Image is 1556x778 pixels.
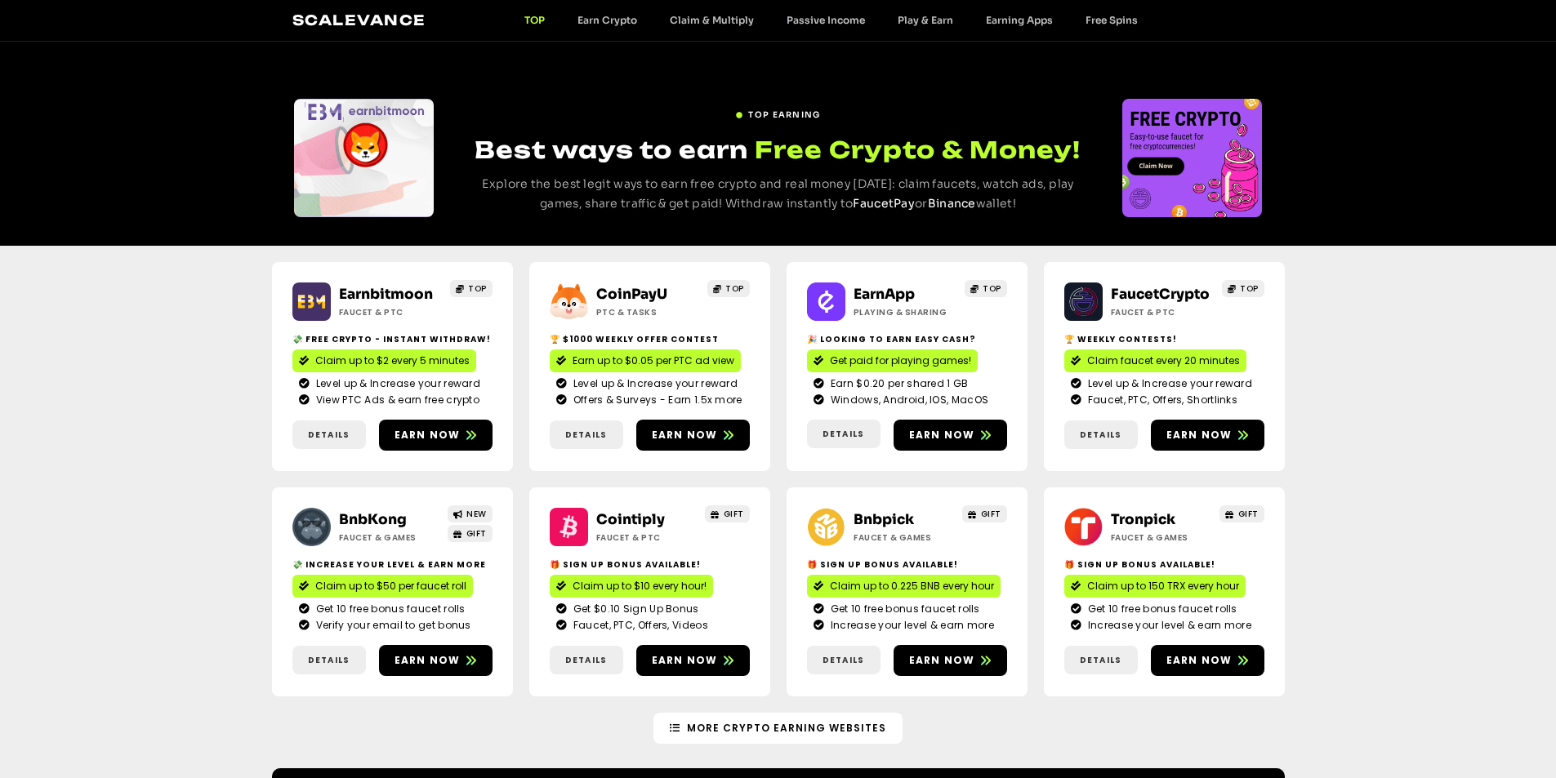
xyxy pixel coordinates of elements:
h2: 🎁 Sign Up Bonus Available! [807,558,1007,571]
span: Get $0.10 Sign Up Bonus [569,602,699,616]
span: Increase your level & earn more [1084,618,1251,633]
a: Claim up to 0.225 BNB every hour [807,575,1001,598]
a: GIFT [962,505,1007,522]
a: CoinPayU [596,286,667,303]
a: Details [550,420,623,449]
a: Earnbitmoon [339,286,433,303]
a: GIFT [705,505,750,522]
a: Details [550,646,623,674]
span: Earn now [652,428,718,442]
span: Increase your level & earn more [827,618,994,633]
a: Earn now [379,645,493,676]
a: Earn now [636,645,750,676]
h2: 🏆 Weekly contests! [1064,333,1264,345]
a: Earn now [894,420,1007,451]
h2: 🎁 Sign up bonus available! [550,558,750,571]
a: More Crypto Earning Websites [653,713,903,744]
a: Earn now [1151,420,1264,451]
span: Level up & Increase your reward [312,376,480,391]
span: Details [308,654,350,666]
h2: ptc & Tasks [596,306,698,318]
span: Earn now [909,653,975,668]
span: Level up & Increase your reward [569,376,738,391]
h2: 🎁 Sign Up Bonus Available! [1064,558,1264,571]
span: Details [565,654,607,666]
span: GIFT [981,508,1001,520]
span: GIFT [1238,508,1259,520]
nav: Menu [508,14,1154,26]
div: Slides [294,99,434,217]
span: Best ways to earn [475,136,748,164]
a: Claim up to 150 TRX every hour [1064,575,1246,598]
h2: Faucet & PTC [596,531,698,544]
span: Claim up to 150 TRX every hour [1087,579,1239,594]
span: Get paid for playing games! [830,353,971,368]
span: TOP [983,282,1001,295]
a: TOP [450,280,493,297]
h2: Faucet & Games [339,531,441,544]
h2: 💸 Free crypto - Instant withdraw! [292,333,493,345]
a: Claim up to $2 every 5 minutes [292,349,476,372]
span: Claim up to $10 every hour! [573,579,707,594]
span: TOP EARNING [748,109,820,121]
a: Details [1064,646,1138,674]
span: Earn now [909,428,975,442]
a: Claim faucet every 20 minutes [1064,349,1246,372]
h2: 💸 Increase your level & earn more [292,558,493,571]
a: Cointiply [596,511,665,528]
a: Claim & Multiply [653,14,770,26]
a: Free Spins [1069,14,1154,26]
span: Earn now [1166,428,1233,442]
a: NEW [448,505,493,522]
a: Details [807,420,881,448]
span: Windows, Android, IOS, MacOS [827,393,988,407]
span: Free Crypto & Money! [755,134,1081,166]
span: TOP [725,282,744,295]
a: Earn now [894,645,1007,676]
span: Get 10 free bonus faucet rolls [827,602,980,616]
span: Faucet, PTC, Offers, Shortlinks [1084,393,1237,407]
a: TOP EARNING [735,102,820,121]
span: NEW [466,508,487,520]
h2: 🎉 Looking to Earn Easy Cash? [807,333,1007,345]
a: Earn now [379,420,493,451]
span: GIFT [466,527,487,540]
a: Tronpick [1111,511,1175,528]
span: Earn up to $0.05 per PTC ad view [573,353,734,368]
h2: Faucet & Games [854,531,956,544]
span: Get 10 free bonus faucet rolls [1084,602,1237,616]
span: Earn now [1166,653,1233,668]
span: Level up & Increase your reward [1084,376,1252,391]
span: Earn $0.20 per shared 1 GB [827,376,969,391]
span: Details [1080,654,1121,666]
span: Earn now [395,653,461,668]
a: Play & Earn [881,14,970,26]
a: TOP [707,280,750,297]
span: TOP [1240,282,1259,295]
a: Claim up to $10 every hour! [550,575,713,598]
a: Bnbpick [854,511,914,528]
a: Details [807,646,881,674]
a: Details [292,420,366,449]
span: Details [1080,429,1121,441]
a: Claim up to $50 per faucet roll [292,575,473,598]
span: Verify your email to get bonus [312,618,471,633]
a: Earn Crypto [561,14,653,26]
a: Earn now [1151,645,1264,676]
a: Earn now [636,420,750,451]
a: EarnApp [854,286,915,303]
a: Scalevance [292,11,426,29]
span: Claim up to $2 every 5 minutes [315,353,470,368]
span: Claim faucet every 20 minutes [1087,353,1240,368]
h2: Faucet & PTC [1111,306,1213,318]
span: Details [565,429,607,441]
a: Get paid for playing games! [807,349,978,372]
a: Binance [928,196,976,211]
span: Claim up to $50 per faucet roll [315,579,466,594]
a: FaucetPay [853,196,915,211]
a: TOP [1222,280,1264,297]
span: GIFT [724,508,744,520]
span: Details [823,654,864,666]
a: TOP [508,14,561,26]
a: BnbKong [339,511,407,528]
